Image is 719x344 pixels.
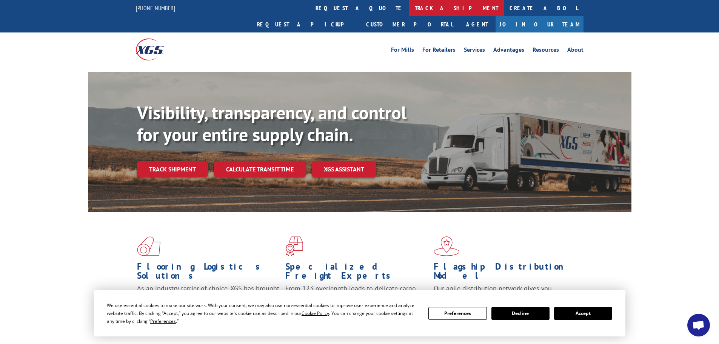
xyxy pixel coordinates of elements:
[285,262,428,284] h1: Specialized Freight Experts
[137,236,160,256] img: xgs-icon-total-supply-chain-intelligence-red
[360,16,459,32] a: Customer Portal
[214,161,306,177] a: Calculate transit time
[285,236,303,256] img: xgs-icon-focused-on-flooring-red
[428,307,487,320] button: Preferences
[496,16,584,32] a: Join Our Team
[302,310,329,316] span: Cookie Policy
[312,161,376,177] a: XGS ASSISTANT
[422,47,456,55] a: For Retailers
[285,284,428,318] p: From 123 overlength loads to delicate cargo, our experienced staff knows the best way to move you...
[554,307,612,320] button: Accept
[391,47,414,55] a: For Mills
[464,47,485,55] a: Services
[434,262,576,284] h1: Flagship Distribution Model
[533,47,559,55] a: Resources
[94,290,625,336] div: Cookie Consent Prompt
[136,4,175,12] a: [PHONE_NUMBER]
[567,47,584,55] a: About
[137,101,406,146] b: Visibility, transparency, and control for your entire supply chain.
[459,16,496,32] a: Agent
[687,314,710,336] div: Open chat
[491,307,550,320] button: Decline
[137,262,280,284] h1: Flooring Logistics Solutions
[137,161,208,177] a: Track shipment
[150,318,176,324] span: Preferences
[251,16,360,32] a: Request a pickup
[434,236,460,256] img: xgs-icon-flagship-distribution-model-red
[434,284,573,302] span: Our agile distribution network gives you nationwide inventory management on demand.
[493,47,524,55] a: Advantages
[137,284,279,311] span: As an industry carrier of choice, XGS has brought innovation and dedication to flooring logistics...
[107,301,419,325] div: We use essential cookies to make our site work. With your consent, we may also use non-essential ...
